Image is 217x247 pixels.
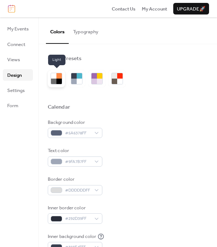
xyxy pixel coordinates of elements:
button: Upgrade🚀 [173,3,209,14]
span: #9FA7B7FF [65,158,91,166]
span: My Account [142,5,167,13]
a: Design [3,69,33,81]
span: #292D39FF [65,215,91,222]
a: Settings [3,84,33,96]
div: Color Presets [48,55,81,62]
span: My Events [7,25,29,33]
span: Settings [7,87,25,94]
span: Design [7,72,22,79]
span: Light [48,55,65,66]
a: Contact Us [112,5,136,12]
a: Form [3,100,33,111]
div: Border color [48,176,101,183]
span: Views [7,56,20,63]
div: Text color [48,147,101,154]
button: Colors [46,17,69,43]
div: Background color [48,119,101,126]
span: Contact Us [112,5,136,13]
a: My Events [3,23,33,34]
div: Inner background color [48,233,96,240]
a: My Account [142,5,167,12]
span: Form [7,102,18,109]
a: Views [3,54,33,65]
button: Typography [69,17,103,43]
span: Upgrade 🚀 [177,5,205,13]
img: logo [8,5,15,13]
a: Connect [3,38,33,50]
span: #5A6378FF [65,130,91,137]
span: #DDDDDDFF [65,187,91,194]
div: Inner border color [48,204,101,212]
span: Connect [7,41,25,48]
div: Calendar [48,104,70,111]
